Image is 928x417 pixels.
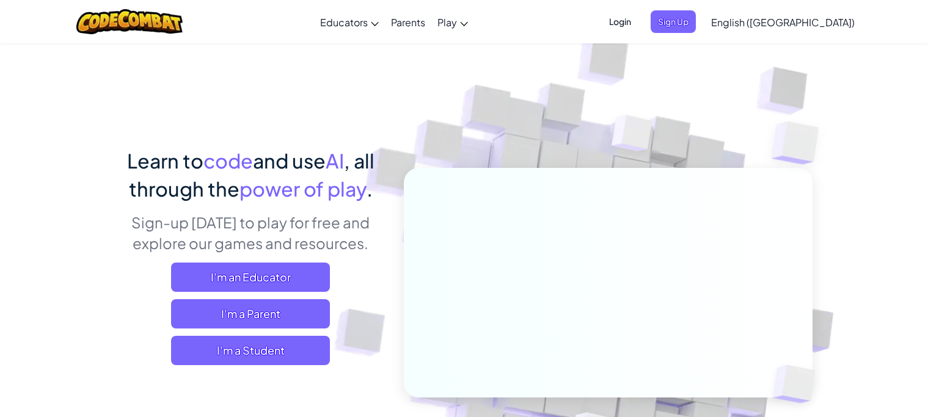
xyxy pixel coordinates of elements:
[171,263,330,292] a: I'm an Educator
[431,5,474,38] a: Play
[711,16,855,29] span: English ([GEOGRAPHIC_DATA])
[747,92,853,195] img: Overlap cubes
[171,336,330,365] button: I'm a Student
[116,212,385,253] p: Sign-up [DATE] to play for free and explore our games and resources.
[367,176,373,201] span: .
[203,148,253,173] span: code
[127,148,203,173] span: Learn to
[588,91,676,182] img: Overlap cubes
[171,299,330,328] a: I'm a Parent
[239,176,367,201] span: power of play
[437,16,457,29] span: Play
[651,10,696,33] button: Sign Up
[320,16,368,29] span: Educators
[385,5,431,38] a: Parents
[326,148,344,173] span: AI
[705,5,861,38] a: English ([GEOGRAPHIC_DATA])
[76,9,183,34] img: CodeCombat logo
[314,5,385,38] a: Educators
[253,148,326,173] span: and use
[602,10,638,33] button: Login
